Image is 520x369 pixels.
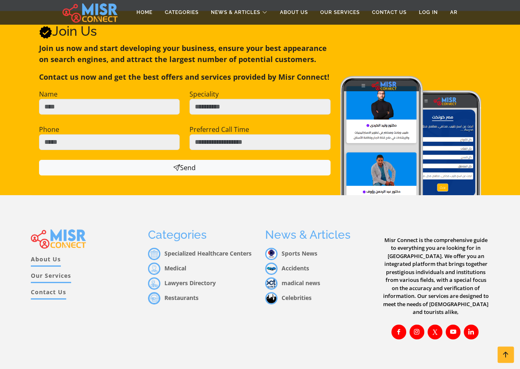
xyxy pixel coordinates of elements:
[39,43,330,65] p: Join us now and start developing your business, ensure your best appearance on search engines, an...
[190,89,219,99] label: Speciality
[31,228,86,249] img: main.misr_connect
[148,294,199,302] a: Restaurants
[159,5,205,20] a: Categories
[148,264,186,272] a: Medical
[148,279,216,287] a: Lawyers Directory
[265,279,320,287] a: madical news
[39,23,330,39] h2: Join Us
[148,228,255,242] h3: Categories
[340,76,481,208] img: Join Misr Connect
[31,271,71,283] a: Our Services
[148,249,252,257] a: Specialized Healthcare Centers
[265,263,277,275] img: Accidents
[265,292,277,304] img: Celebrities
[39,26,52,39] svg: Verified account
[62,2,118,23] img: main.misr_connect
[444,5,464,20] a: AR
[148,263,160,275] img: أطباء
[190,125,249,134] label: Preferred Call Time
[39,89,58,99] label: Name
[314,5,366,20] a: Our Services
[31,288,66,300] a: Contact Us
[265,264,309,272] a: Accidents
[265,294,312,302] a: Celebrities
[265,228,372,242] h3: News & Articles
[39,125,59,134] label: Phone
[39,160,330,175] button: Send
[265,249,317,257] a: Sports News
[205,5,274,20] a: News & Articles
[265,277,277,290] img: madical news
[148,277,160,290] img: محاماه و قانون
[39,71,330,83] p: Contact us now and get the best offers and services provided by Misr Connect!
[148,248,160,260] img: مراكز الرعاية الصحية المتخصصة
[211,9,260,16] span: News & Articles
[148,292,160,304] img: مطاعم
[130,5,159,20] a: Home
[265,248,277,260] img: Sports News
[413,5,444,20] a: Log in
[382,236,490,316] p: Misr Connect is the comprehensive guide to everything you are looking for in [GEOGRAPHIC_DATA]. W...
[31,255,61,267] a: About Us
[428,325,442,339] a: X
[366,5,413,20] a: Contact Us
[274,5,314,20] a: About Us
[432,328,438,335] i: X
